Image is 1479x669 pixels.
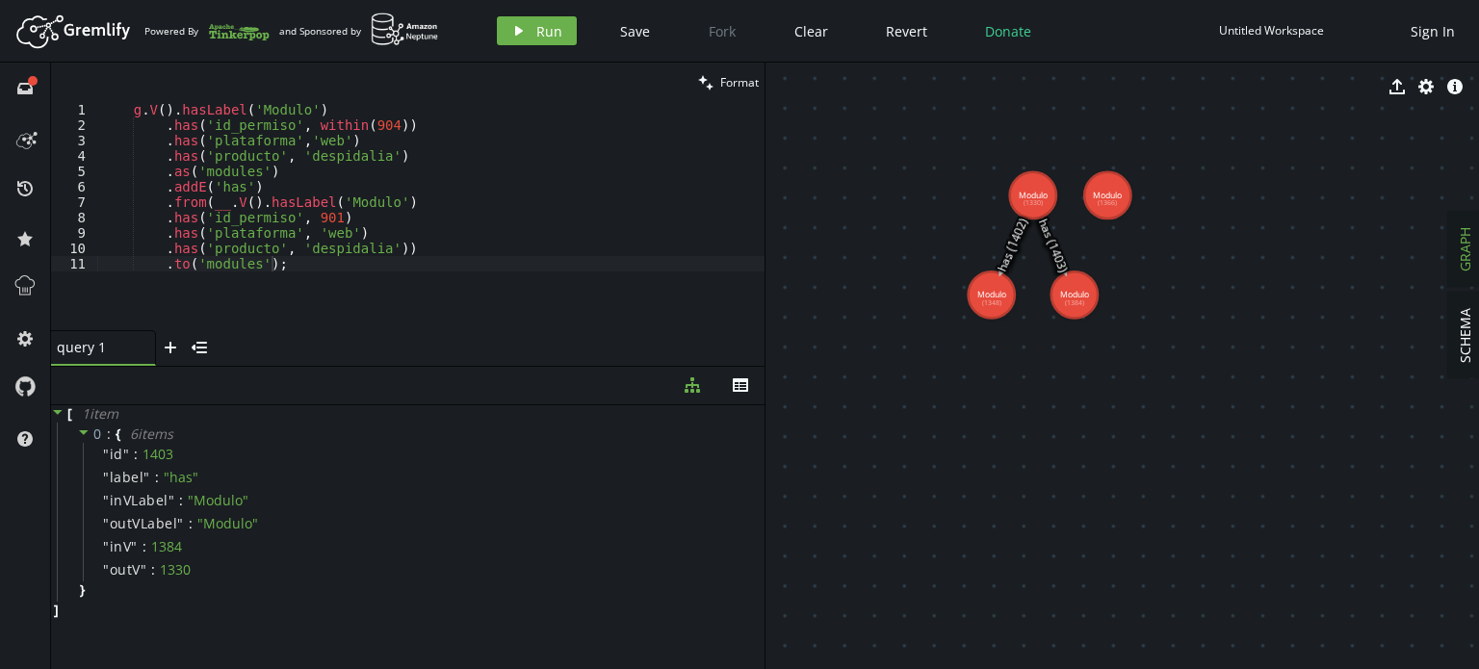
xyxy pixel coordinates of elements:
[497,16,577,45] button: Run
[51,148,98,164] div: 4
[143,538,146,555] span: :
[77,581,85,599] span: }
[536,22,562,40] span: Run
[1024,198,1043,207] tspan: (1330)
[51,102,98,117] div: 1
[620,22,650,40] span: Save
[985,22,1031,40] span: Donate
[179,492,183,509] span: :
[160,561,191,579] div: 1330
[110,561,141,579] span: outV
[57,339,134,356] span: query 1
[692,63,765,102] button: Format
[1065,298,1084,307] tspan: (1384)
[141,560,147,579] span: "
[93,425,102,443] span: 0
[1060,289,1089,300] tspan: Modulo
[51,225,98,241] div: 9
[67,405,72,423] span: [
[164,468,198,486] span: " has "
[130,425,173,443] span: 6 item s
[1093,190,1122,201] tspan: Modulo
[1019,190,1048,201] tspan: Modulo
[144,14,270,48] div: Powered By
[51,179,98,194] div: 6
[982,298,1001,307] tspan: (1348)
[143,468,150,486] span: "
[151,561,155,579] span: :
[110,515,178,532] span: outVLabel
[134,446,138,463] span: :
[51,133,98,148] div: 3
[871,16,942,45] button: Revert
[188,491,248,509] span: " Modulo "
[1456,227,1474,271] span: GRAPH
[51,117,98,133] div: 2
[1411,22,1455,40] span: Sign In
[51,241,98,256] div: 10
[51,256,98,271] div: 11
[606,16,664,45] button: Save
[110,492,169,509] span: inVLabel
[110,538,132,555] span: inV
[123,445,130,463] span: "
[693,16,751,45] button: Fork
[189,515,193,532] span: :
[51,194,98,210] div: 7
[977,289,1006,300] tspan: Modulo
[886,22,927,40] span: Revert
[279,13,439,49] div: and Sponsored by
[1219,23,1324,38] div: Untitled Workspace
[1401,16,1465,45] button: Sign In
[103,491,110,509] span: "
[103,468,110,486] span: "
[371,13,439,46] img: AWS Neptune
[103,560,110,579] span: "
[197,514,258,532] span: " Modulo "
[110,446,123,463] span: id
[709,22,736,40] span: Fork
[51,164,98,179] div: 5
[794,22,828,40] span: Clear
[51,602,59,619] span: ]
[110,469,144,486] span: label
[780,16,843,45] button: Clear
[82,404,118,423] span: 1 item
[143,446,173,463] div: 1403
[51,210,98,225] div: 8
[103,445,110,463] span: "
[720,74,759,90] span: Format
[1098,198,1117,207] tspan: (1366)
[116,425,120,443] span: {
[169,491,175,509] span: "
[177,514,184,532] span: "
[107,425,112,443] span: :
[151,538,182,555] div: 1384
[131,537,138,555] span: "
[155,469,159,486] span: :
[103,537,110,555] span: "
[103,514,110,532] span: "
[971,16,1046,45] button: Donate
[1456,308,1474,363] span: SCHEMA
